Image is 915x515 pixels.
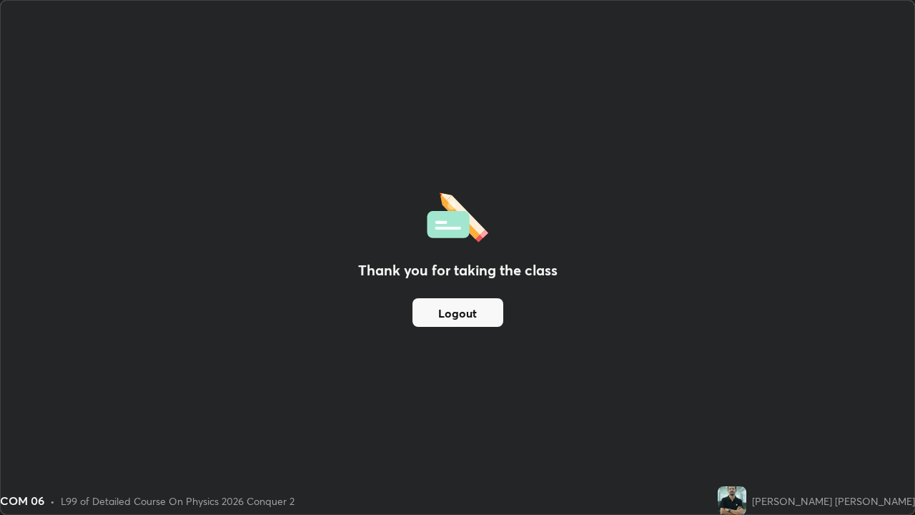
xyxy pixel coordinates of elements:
img: offlineFeedback.1438e8b3.svg [427,188,488,242]
button: Logout [412,298,503,327]
div: L99 of Detailed Course On Physics 2026 Conquer 2 [61,494,295,509]
div: • [50,494,55,509]
div: [PERSON_NAME] [PERSON_NAME] [752,494,915,509]
img: 59c5af4deb414160b1ce0458d0392774.jpg [718,486,746,515]
h2: Thank you for taking the class [358,260,558,281]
